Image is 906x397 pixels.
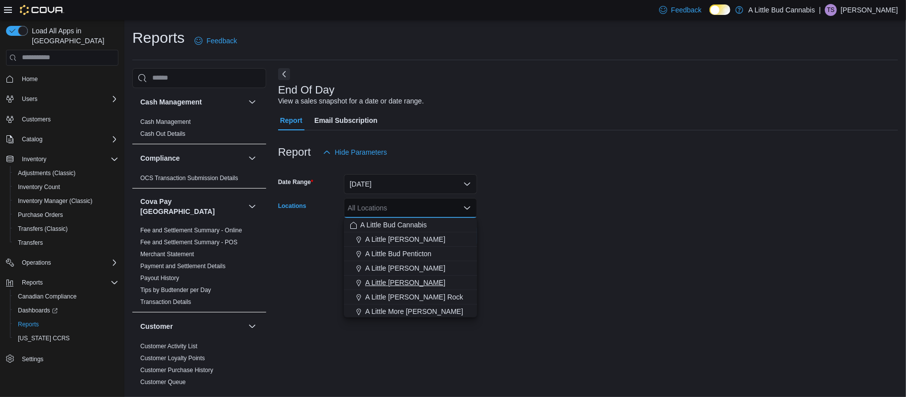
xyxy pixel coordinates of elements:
[18,133,46,145] button: Catalog
[344,247,477,261] button: A Little Bud Penticton
[140,274,179,282] span: Payout History
[14,237,47,249] a: Transfers
[278,68,290,80] button: Next
[140,118,191,126] span: Cash Management
[10,208,122,222] button: Purchase Orders
[14,223,72,235] a: Transfers (Classic)
[14,167,80,179] a: Adjustments (Classic)
[14,304,118,316] span: Dashboards
[671,5,702,15] span: Feedback
[278,84,335,96] h3: End Of Day
[140,321,244,331] button: Customer
[140,239,237,246] a: Fee and Settlement Summary - POS
[344,218,477,232] button: A Little Bud Cannabis
[10,180,122,194] button: Inventory Count
[14,332,118,344] span: Washington CCRS
[365,292,463,302] span: A Little [PERSON_NAME] Rock
[22,115,51,123] span: Customers
[365,306,463,316] span: A Little More [PERSON_NAME]
[22,279,43,287] span: Reports
[18,225,68,233] span: Transfers (Classic)
[140,287,211,294] a: Tips by Budtender per Day
[319,142,391,162] button: Hide Parameters
[140,354,205,362] span: Customer Loyalty Points
[2,92,122,106] button: Users
[18,113,55,125] a: Customers
[6,68,118,392] nav: Complex example
[140,298,191,306] span: Transaction Details
[278,178,313,186] label: Date Range
[14,223,118,235] span: Transfers (Classic)
[819,4,821,16] p: |
[18,352,118,365] span: Settings
[132,224,266,312] div: Cova Pay [GEOGRAPHIC_DATA]
[132,116,266,144] div: Cash Management
[14,209,118,221] span: Purchase Orders
[18,183,60,191] span: Inventory Count
[18,239,43,247] span: Transfers
[344,218,477,333] div: Choose from the following options
[709,4,730,15] input: Dark Mode
[14,332,74,344] a: [US_STATE] CCRS
[10,303,122,317] a: Dashboards
[825,4,837,16] div: Tiffany Smith
[18,169,76,177] span: Adjustments (Classic)
[18,153,118,165] span: Inventory
[22,155,46,163] span: Inventory
[344,304,477,319] button: A Little More [PERSON_NAME]
[365,234,445,244] span: A Little [PERSON_NAME]
[18,133,118,145] span: Catalog
[748,4,815,16] p: A Little Bud Cannabis
[344,261,477,276] button: A Little [PERSON_NAME]
[140,153,244,163] button: Compliance
[18,293,77,300] span: Canadian Compliance
[140,153,180,163] h3: Compliance
[14,291,118,302] span: Canadian Compliance
[28,26,118,46] span: Load All Apps in [GEOGRAPHIC_DATA]
[14,167,118,179] span: Adjustments (Classic)
[314,110,378,130] span: Email Subscription
[14,237,118,249] span: Transfers
[140,227,242,234] a: Fee and Settlement Summary - Online
[140,367,213,374] a: Customer Purchase History
[132,28,185,48] h1: Reports
[22,135,42,143] span: Catalog
[14,291,81,302] a: Canadian Compliance
[10,166,122,180] button: Adjustments (Classic)
[18,277,47,289] button: Reports
[22,259,51,267] span: Operations
[140,275,179,282] a: Payout History
[18,73,42,85] a: Home
[140,342,198,350] span: Customer Activity List
[140,250,194,258] span: Merchant Statement
[10,194,122,208] button: Inventory Manager (Classic)
[140,379,186,386] a: Customer Queue
[140,366,213,374] span: Customer Purchase History
[14,304,62,316] a: Dashboards
[365,278,445,288] span: A Little [PERSON_NAME]
[18,211,63,219] span: Purchase Orders
[841,4,898,16] p: [PERSON_NAME]
[140,130,186,138] span: Cash Out Details
[2,256,122,270] button: Operations
[18,113,118,125] span: Customers
[140,118,191,125] a: Cash Management
[2,152,122,166] button: Inventory
[140,251,194,258] a: Merchant Statement
[280,110,302,130] span: Report
[140,97,202,107] h3: Cash Management
[365,263,445,273] span: A Little [PERSON_NAME]
[360,220,427,230] span: A Little Bud Cannabis
[132,172,266,188] div: Compliance
[10,331,122,345] button: [US_STATE] CCRS
[18,93,41,105] button: Users
[18,197,93,205] span: Inventory Manager (Classic)
[140,378,186,386] span: Customer Queue
[2,112,122,126] button: Customers
[140,263,225,270] a: Payment and Settlement Details
[22,355,43,363] span: Settings
[827,4,834,16] span: TS
[140,238,237,246] span: Fee and Settlement Summary - POS
[18,334,70,342] span: [US_STATE] CCRS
